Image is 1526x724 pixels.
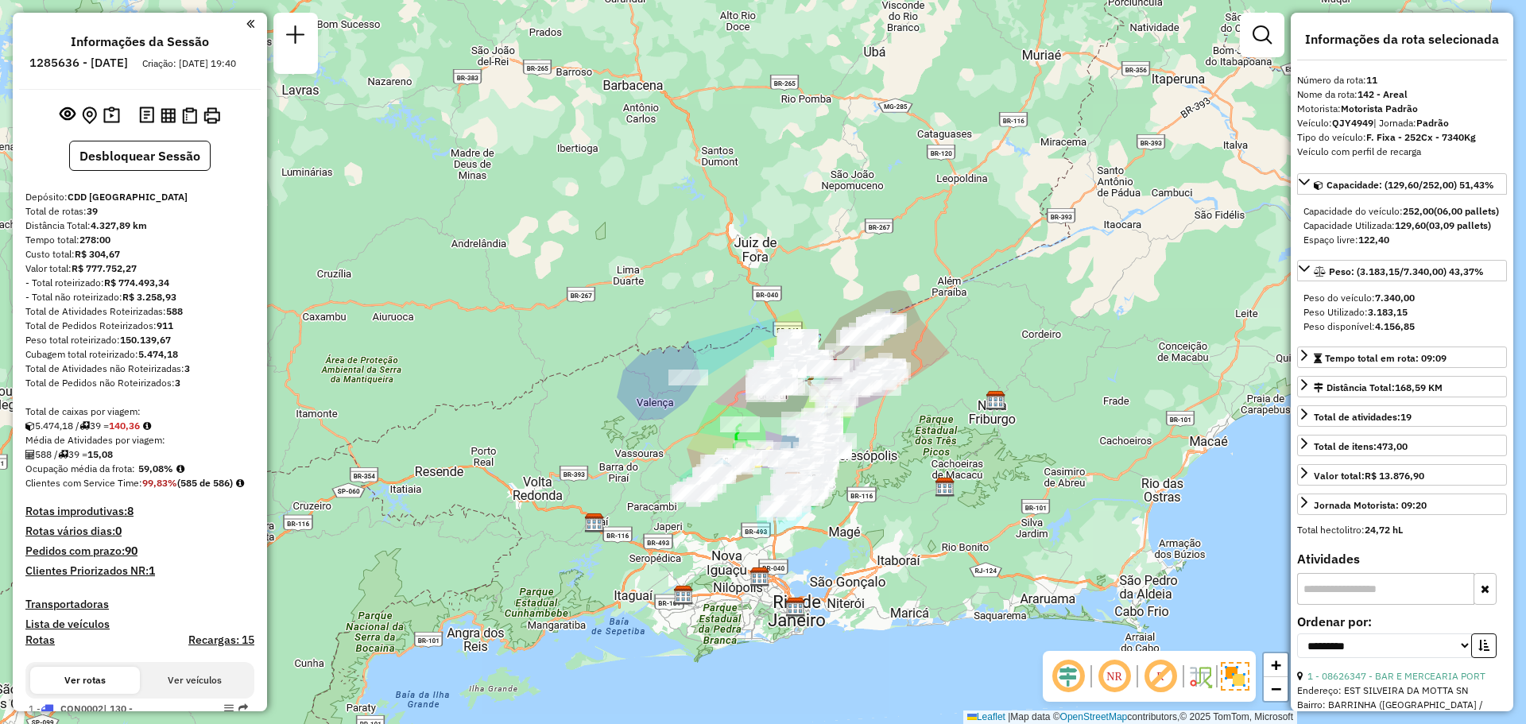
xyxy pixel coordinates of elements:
h4: Clientes Priorizados NR: [25,564,254,578]
img: CDI Macacu [935,477,955,498]
strong: 911 [157,319,173,331]
strong: 140,36 [109,420,140,432]
a: Capacidade: (129,60/252,00) 51,43% [1297,173,1507,195]
strong: (03,09 pallets) [1426,219,1491,231]
a: OpenStreetMap [1060,711,1128,722]
strong: 4.156,85 [1375,320,1415,332]
a: Peso: (3.183,15/7.340,00) 43,37% [1297,260,1507,281]
strong: 3 [175,377,180,389]
strong: 473,00 [1377,440,1408,452]
strong: 278:00 [79,234,110,246]
div: Total de Atividades não Roteirizadas: [25,362,254,376]
strong: 99,83% [142,477,177,489]
strong: R$ 777.752,27 [72,262,137,274]
strong: CDD [GEOGRAPHIC_DATA] [68,191,188,203]
label: Ordenar por: [1297,612,1507,631]
h4: Pedidos com prazo: [25,544,137,558]
strong: 1 [149,563,155,578]
div: Atividade não roteirizada - REST MONTE ALEGRE [710,455,749,471]
div: Tempo total: [25,233,254,247]
strong: 142 - Areal [1358,88,1408,100]
i: Cubagem total roteirizado [25,421,35,431]
strong: 3.183,15 [1368,306,1408,318]
span: Total de atividades: [1314,411,1412,423]
a: Rotas [25,633,55,647]
div: Nome da rota: [1297,87,1507,102]
em: Média calculada utilizando a maior ocupação (%Peso ou %Cubagem) de cada rota da sessão. Rotas cro... [176,464,184,474]
div: Motorista: [1297,102,1507,116]
div: Total de Pedidos Roteirizados: [25,319,254,333]
span: Clientes com Service Time: [25,477,142,489]
img: CDD Rio de Janeiro [673,585,694,606]
div: Total de Pedidos não Roteirizados: [25,376,254,390]
img: Três Rios [787,350,808,370]
div: Peso total roteirizado: [25,333,254,347]
span: Ocupação média da frota: [25,463,135,474]
div: Veículo com perfil de recarga [1297,145,1507,159]
span: 168,59 KM [1395,381,1443,393]
strong: (06,00 pallets) [1434,205,1499,217]
h6: 1285636 - [DATE] [29,56,128,70]
div: Distância Total: [1314,381,1443,395]
span: CON0002 [60,703,103,714]
strong: R$ 774.493,34 [104,277,169,288]
div: Capacidade do veículo: [1303,204,1501,219]
span: Capacidade: (129,60/252,00) 51,43% [1327,179,1494,191]
h4: Recargas: 15 [188,633,254,647]
div: Capacidade Utilizada: [1303,219,1501,233]
div: Endereço: EST SILVEIRA DA MOTTA SN [1297,683,1507,698]
strong: 588 [166,305,183,317]
a: Leaflet [967,711,1005,722]
button: Imprimir Rotas [200,104,223,127]
button: Exibir sessão original [56,103,79,128]
div: 5.474,18 / 39 = [25,419,254,433]
div: Peso disponível: [1303,319,1501,334]
strong: 24,72 hL [1365,524,1403,536]
div: Valor total: [1314,469,1424,483]
a: Distância Total:168,59 KM [1297,376,1507,397]
button: Ordem crescente [1471,633,1497,658]
button: Ver veículos [140,667,250,694]
strong: 11 [1366,74,1377,86]
a: Jornada Motorista: 09:20 [1297,494,1507,515]
div: Criação: [DATE] 19:40 [136,56,242,71]
strong: (585 de 586) [177,477,233,489]
a: Valor total:R$ 13.876,90 [1297,464,1507,486]
div: Depósito: [25,190,254,204]
strong: F. Fixa - 252Cx - 7340Kg [1366,131,1476,143]
a: Exibir filtros [1246,19,1278,51]
span: Peso: (3.183,15/7.340,00) 43,37% [1329,265,1484,277]
div: Cubagem total roteirizado: [25,347,254,362]
div: Total de itens: [1314,439,1408,454]
div: Distância Total: [25,219,254,233]
span: − [1271,679,1281,699]
div: Total de caixas por viagem: [25,405,254,419]
img: CDI Piraí [584,513,605,533]
img: Fluxo de ruas [1187,664,1213,689]
i: Total de Atividades [25,450,35,459]
h4: Informações da rota selecionada [1297,32,1507,47]
i: Total de rotas [58,450,68,459]
div: - Total roteirizado: [25,276,254,290]
div: Custo total: [25,247,254,261]
button: Visualizar relatório de Roteirização [157,104,179,126]
button: Visualizar Romaneio [179,104,200,127]
button: Desbloquear Sessão [69,141,211,171]
strong: Motorista Padrão [1341,103,1418,114]
div: Jornada Motorista: 09:20 [1314,498,1427,513]
a: Zoom out [1264,677,1288,701]
a: Total de itens:473,00 [1297,435,1507,456]
em: Rota exportada [238,703,248,713]
div: Total de Atividades Roteirizadas: [25,304,254,319]
strong: 252,00 [1403,205,1434,217]
div: Peso: (3.183,15/7.340,00) 43,37% [1297,285,1507,340]
h4: Informações da Sessão [71,34,209,49]
img: CDD Pavuna [749,567,770,587]
img: CDD São Cristovão [785,597,806,618]
span: Exibir rótulo [1141,657,1179,695]
img: CDD Nova Friburgo [986,390,1006,411]
strong: 59,08% [138,463,173,474]
strong: 8 [127,504,134,518]
div: Total de rotas: [25,204,254,219]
